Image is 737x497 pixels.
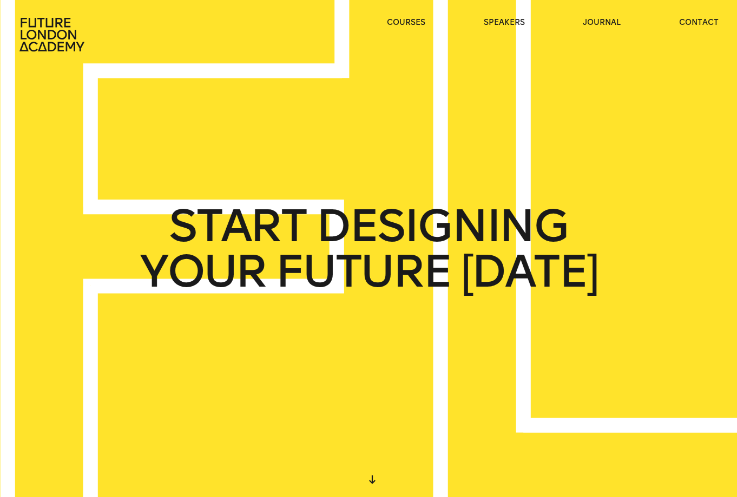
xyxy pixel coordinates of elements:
a: speakers [484,17,525,28]
span: YOUR [140,249,266,294]
span: [DATE] [461,249,597,294]
a: contact [679,17,719,28]
a: journal [583,17,621,28]
span: START [169,203,306,249]
a: courses [387,17,425,28]
span: DESIGNING [316,203,568,249]
span: FUTURE [275,249,451,294]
